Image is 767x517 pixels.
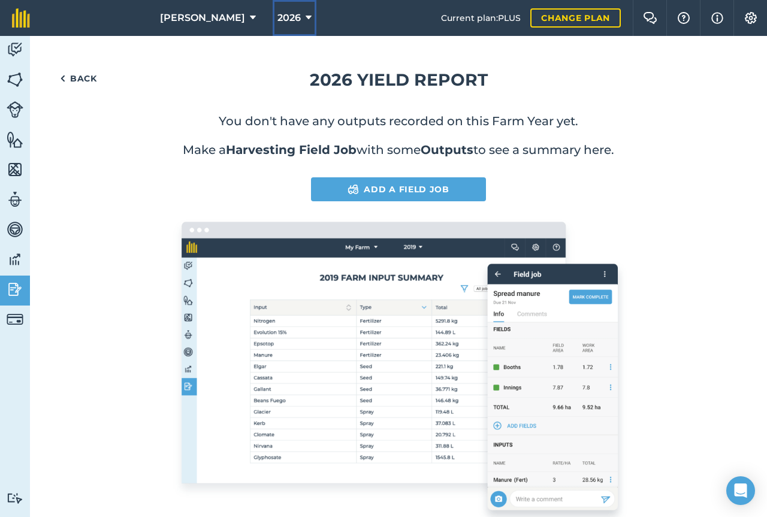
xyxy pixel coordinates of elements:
[421,143,473,157] strong: Outputs
[643,12,657,24] img: Two speech bubbles overlapping with the left bubble in the forefront
[726,476,755,505] div: Open Intercom Messenger
[7,492,23,504] img: svg+xml;base64,PD94bWwgdmVyc2lvbj0iMS4wIiBlbmNvZGluZz0idXRmLTgiPz4KPCEtLSBHZW5lcmF0b3I6IEFkb2JlIE...
[12,8,30,28] img: fieldmargin Logo
[7,220,23,238] img: svg+xml;base64,PD94bWwgdmVyc2lvbj0iMS4wIiBlbmNvZGluZz0idXRmLTgiPz4KPCEtLSBHZW5lcmF0b3I6IEFkb2JlIE...
[49,141,748,158] p: Make a with some to see a summary here.
[7,191,23,208] img: svg+xml;base64,PD94bWwgdmVyc2lvbj0iMS4wIiBlbmNvZGluZz0idXRmLTgiPz4KPCEtLSBHZW5lcmF0b3I6IEFkb2JlIE...
[49,66,108,90] a: Back
[348,182,359,196] img: svg+xml;base64,PD94bWwgdmVyc2lvbj0iMS4wIiBlbmNvZGluZz0idXRmLTgiPz4KPCEtLSBHZW5lcmF0b3I6IEFkb2JlIE...
[530,8,621,28] a: Change plan
[60,71,65,86] img: svg+xml;base64,PHN2ZyB4bWxucz0iaHR0cDovL3d3dy53My5vcmcvMjAwMC9zdmciIHdpZHRoPSI5IiBoZWlnaHQ9IjI0Ii...
[49,113,748,129] p: You don't have any outputs recorded on this Farm Year yet.
[7,280,23,298] img: svg+xml;base64,PD94bWwgdmVyc2lvbj0iMS4wIiBlbmNvZGluZz0idXRmLTgiPz4KPCEtLSBHZW5lcmF0b3I6IEFkb2JlIE...
[7,41,23,59] img: svg+xml;base64,PD94bWwgdmVyc2lvbj0iMS4wIiBlbmNvZGluZz0idXRmLTgiPz4KPCEtLSBHZW5lcmF0b3I6IEFkb2JlIE...
[49,66,748,93] h1: 2026 Yield report
[226,143,357,157] strong: Harvesting Field Job
[7,250,23,268] img: svg+xml;base64,PD94bWwgdmVyc2lvbj0iMS4wIiBlbmNvZGluZz0idXRmLTgiPz4KPCEtLSBHZW5lcmF0b3I6IEFkb2JlIE...
[441,11,521,25] span: Current plan : PLUS
[677,12,691,24] img: A question mark icon
[7,311,23,328] img: svg+xml;base64,PD94bWwgdmVyc2lvbj0iMS4wIiBlbmNvZGluZz0idXRmLTgiPz4KPCEtLSBHZW5lcmF0b3I6IEFkb2JlIE...
[7,131,23,149] img: svg+xml;base64,PHN2ZyB4bWxucz0iaHR0cDovL3d3dy53My5vcmcvMjAwMC9zdmciIHdpZHRoPSI1NiIgaGVpZ2h0PSI2MC...
[277,11,301,25] span: 2026
[311,177,486,201] a: Add a Field Job
[744,12,758,24] img: A cog icon
[7,161,23,179] img: svg+xml;base64,PHN2ZyB4bWxucz0iaHR0cDovL3d3dy53My5vcmcvMjAwMC9zdmciIHdpZHRoPSI1NiIgaGVpZ2h0PSI2MC...
[160,11,245,25] span: [PERSON_NAME]
[7,71,23,89] img: svg+xml;base64,PHN2ZyB4bWxucz0iaHR0cDovL3d3dy53My5vcmcvMjAwMC9zdmciIHdpZHRoPSI1NiIgaGVpZ2h0PSI2MC...
[711,11,723,25] img: svg+xml;base64,PHN2ZyB4bWxucz0iaHR0cDovL3d3dy53My5vcmcvMjAwMC9zdmciIHdpZHRoPSIxNyIgaGVpZ2h0PSIxNy...
[7,101,23,118] img: svg+xml;base64,PD94bWwgdmVyc2lvbj0iMS4wIiBlbmNvZGluZz0idXRmLTgiPz4KPCEtLSBHZW5lcmF0b3I6IEFkb2JlIE...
